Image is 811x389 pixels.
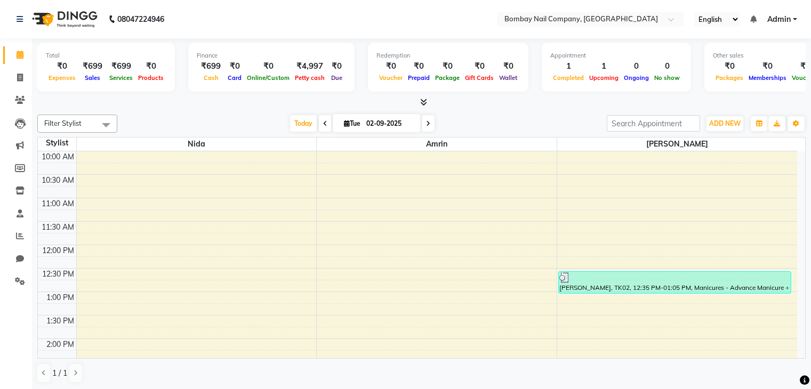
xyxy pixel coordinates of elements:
[107,60,135,72] div: ₹699
[39,222,76,233] div: 11:30 AM
[328,74,345,82] span: Due
[746,74,789,82] span: Memberships
[244,60,292,72] div: ₹0
[46,60,78,72] div: ₹0
[652,60,682,72] div: 0
[327,60,346,72] div: ₹0
[201,74,221,82] span: Cash
[621,74,652,82] span: Ongoing
[78,60,107,72] div: ₹699
[462,60,496,72] div: ₹0
[135,60,166,72] div: ₹0
[376,60,405,72] div: ₹0
[40,245,76,256] div: 12:00 PM
[82,74,103,82] span: Sales
[496,74,520,82] span: Wallet
[197,51,346,60] div: Finance
[405,74,432,82] span: Prepaid
[44,119,82,127] span: Filter Stylist
[746,60,789,72] div: ₹0
[117,4,164,34] b: 08047224946
[376,74,405,82] span: Voucher
[292,74,327,82] span: Petty cash
[462,74,496,82] span: Gift Cards
[44,292,76,303] div: 1:00 PM
[767,14,791,25] span: Admin
[225,60,244,72] div: ₹0
[652,74,682,82] span: No show
[550,51,682,60] div: Appointment
[135,74,166,82] span: Products
[363,116,416,132] input: 2025-09-02
[77,137,317,151] span: Nida
[244,74,292,82] span: Online/Custom
[432,74,462,82] span: Package
[46,74,78,82] span: Expenses
[376,51,520,60] div: Redemption
[607,115,700,132] input: Search Appointment
[557,137,797,151] span: [PERSON_NAME]
[341,119,363,127] span: Tue
[559,272,791,293] div: [PERSON_NAME], TK02, 12:35 PM-01:05 PM, Manicures - Advance Manicure + Nail Polish
[587,74,621,82] span: Upcoming
[39,151,76,163] div: 10:00 AM
[550,74,587,82] span: Completed
[44,339,76,350] div: 2:00 PM
[432,60,462,72] div: ₹0
[40,269,76,280] div: 12:30 PM
[44,315,76,327] div: 1:30 PM
[292,60,327,72] div: ₹4,997
[405,60,432,72] div: ₹0
[709,119,741,127] span: ADD NEW
[52,368,67,379] span: 1 / 1
[46,51,166,60] div: Total
[317,137,557,151] span: Amrin
[197,60,225,72] div: ₹699
[713,60,746,72] div: ₹0
[587,60,621,72] div: 1
[713,74,746,82] span: Packages
[107,74,135,82] span: Services
[225,74,244,82] span: Card
[496,60,520,72] div: ₹0
[38,137,76,149] div: Stylist
[39,198,76,209] div: 11:00 AM
[621,60,652,72] div: 0
[39,175,76,186] div: 10:30 AM
[706,116,743,131] button: ADD NEW
[290,115,317,132] span: Today
[550,60,587,72] div: 1
[27,4,100,34] img: logo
